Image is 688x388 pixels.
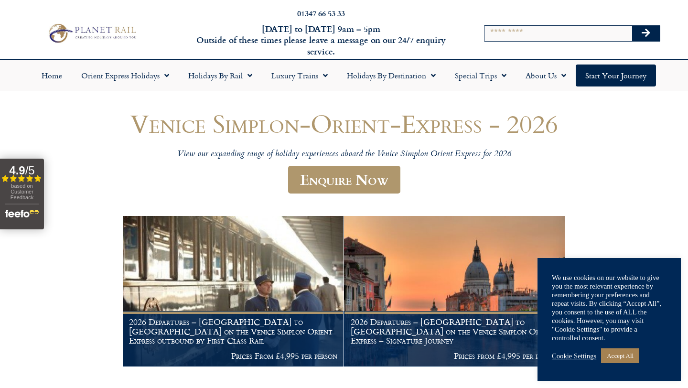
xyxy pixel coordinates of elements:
[262,65,337,86] a: Luxury Trains
[351,317,559,345] h1: 2026 Departures – [GEOGRAPHIC_DATA] to [GEOGRAPHIC_DATA] on the Venice Simplon Orient Express – S...
[179,65,262,86] a: Holidays by Rail
[57,149,631,160] p: View our expanding range of holiday experiences aboard the Venice Simplon Orient Express for 2026
[516,65,576,86] a: About Us
[129,317,337,345] h1: 2026 Departures – [GEOGRAPHIC_DATA] to [GEOGRAPHIC_DATA] on the Venice Simplon Orient Express out...
[5,65,683,86] nav: Menu
[445,65,516,86] a: Special Trips
[552,273,666,342] div: We use cookies on our website to give you the most relevant experience by remembering your prefer...
[576,65,656,86] a: Start your Journey
[57,109,631,138] h1: Venice Simplon-Orient-Express - 2026
[552,352,596,360] a: Cookie Settings
[297,8,345,19] a: 01347 66 53 33
[72,65,179,86] a: Orient Express Holidays
[344,216,565,366] img: Orient Express Special Venice compressed
[601,348,639,363] a: Accept All
[337,65,445,86] a: Holidays by Destination
[123,216,344,367] a: 2026 Departures – [GEOGRAPHIC_DATA] to [GEOGRAPHIC_DATA] on the Venice Simplon Orient Express out...
[32,65,72,86] a: Home
[45,22,139,44] img: Planet Rail Train Holidays Logo
[186,23,456,57] h6: [DATE] to [DATE] 9am – 5pm Outside of these times please leave a message on our 24/7 enquiry serv...
[344,216,565,367] a: 2026 Departures – [GEOGRAPHIC_DATA] to [GEOGRAPHIC_DATA] on the Venice Simplon Orient Express – S...
[129,351,337,361] p: Prices From £4,995 per person
[632,26,660,41] button: Search
[288,166,400,194] a: Enquire Now
[351,351,559,361] p: Prices from £4,995 per person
